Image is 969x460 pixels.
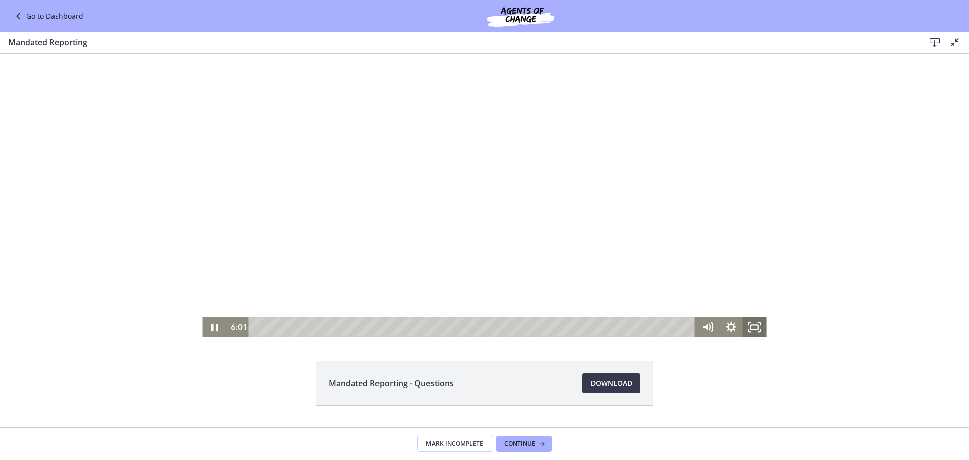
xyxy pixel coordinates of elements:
[460,4,581,28] img: Agents of Change
[12,10,83,22] a: Go to Dashboard
[496,436,552,452] button: Continue
[417,436,492,452] button: Mark Incomplete
[743,264,767,284] button: Fullscreen
[426,440,483,448] span: Mark Incomplete
[329,377,454,389] span: Mandated Reporting - Questions
[590,377,632,389] span: Download
[719,264,743,284] button: Show settings menu
[504,440,535,448] span: Continue
[202,264,226,284] button: Pause
[257,264,690,284] div: Playbar
[696,264,720,284] button: Mute
[582,373,640,393] a: Download
[8,36,908,48] h3: Mandated Reporting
